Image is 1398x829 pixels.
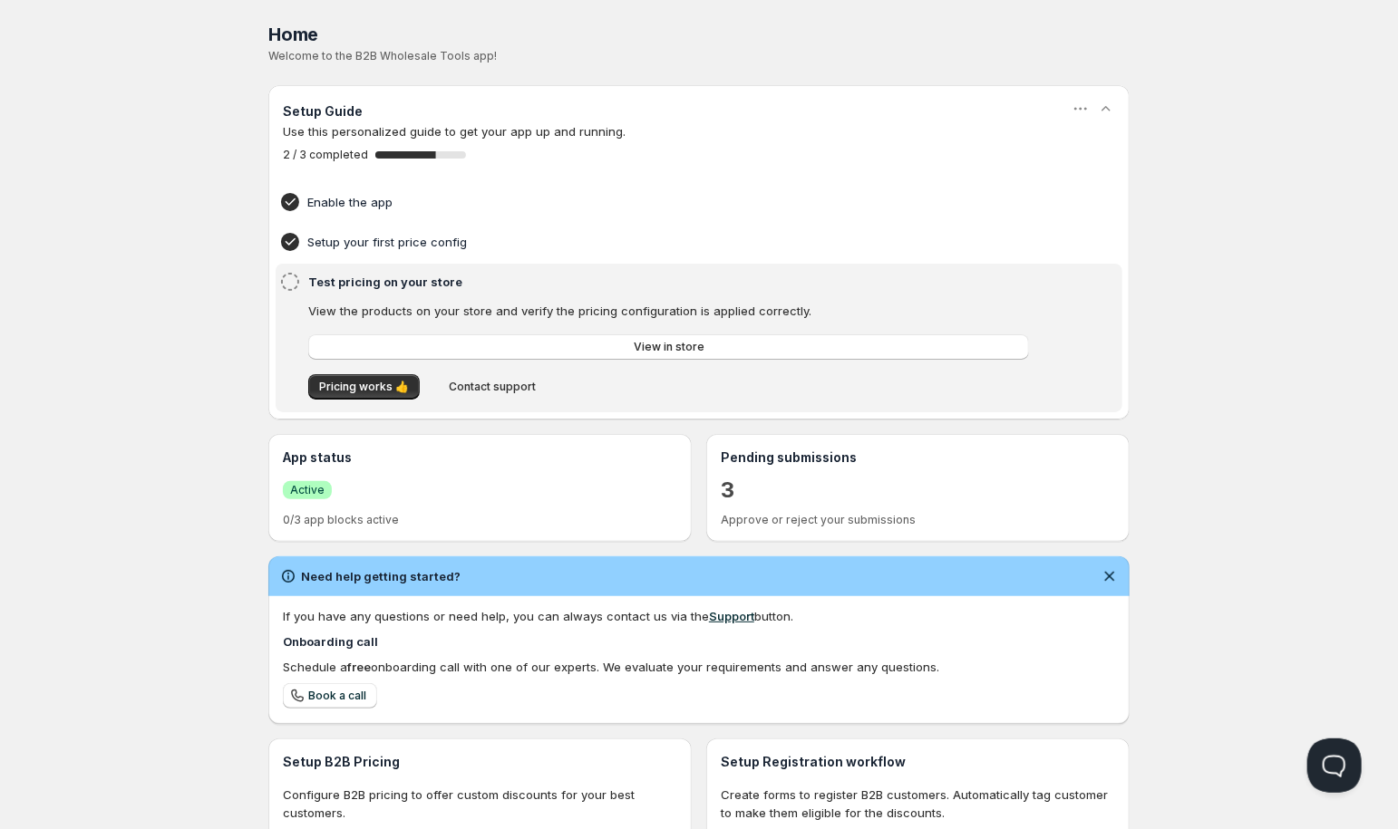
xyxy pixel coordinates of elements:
span: Pricing works 👍 [319,380,409,394]
span: Active [290,483,325,497]
p: Use this personalized guide to get your app up and running. [283,122,1115,140]
span: 2 / 3 completed [283,148,368,162]
p: Configure B2B pricing to offer custom discounts for your best customers. [283,786,677,822]
span: Book a call [308,689,366,703]
h3: Setup Guide [283,102,363,120]
button: Pricing works 👍 [308,374,420,400]
h3: Setup B2B Pricing [283,753,677,771]
h3: Pending submissions [721,448,1115,467]
h4: Setup your first price config [307,233,1034,251]
a: SuccessActive [283,480,332,499]
button: Contact support [438,374,547,400]
p: View the products on your store and verify the pricing configuration is applied correctly. [308,302,1029,320]
button: Dismiss notification [1097,564,1122,589]
p: Create forms to register B2B customers. Automatically tag customer to make them eligible for the ... [721,786,1115,822]
b: free [347,660,371,674]
span: Contact support [449,380,536,394]
a: Support [709,609,754,623]
p: Welcome to the B2B Wholesale Tools app! [268,49,1130,63]
a: View in store [308,334,1029,360]
h4: Enable the app [307,193,1034,211]
span: Home [268,24,318,45]
h4: Test pricing on your store [308,273,1034,291]
h3: App status [283,448,677,467]
h2: Need help getting started? [301,567,461,585]
iframe: Help Scout Beacon - Open [1307,738,1362,793]
p: Approve or reject your submissions [721,513,1115,527]
div: If you have any questions or need help, you can always contact us via the button. [283,607,1115,625]
h3: Setup Registration workflow [721,753,1115,771]
a: 3 [721,476,734,505]
span: View in store [634,340,704,354]
p: 0/3 app blocks active [283,513,677,527]
h4: Onboarding call [283,632,1115,651]
div: Schedule a onboarding call with one of our experts. We evaluate your requirements and answer any ... [283,658,1115,676]
a: Book a call [283,683,377,709]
